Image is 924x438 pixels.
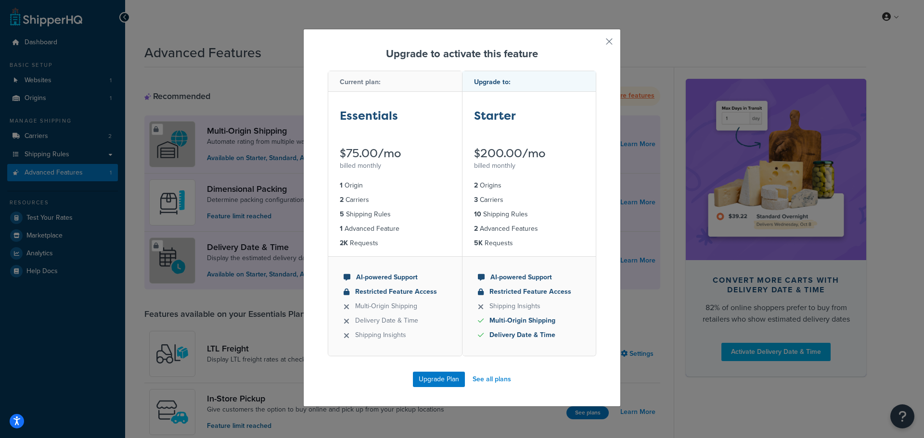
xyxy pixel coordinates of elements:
li: Delivery Date & Time [344,315,447,326]
strong: 2 [474,180,478,190]
strong: 1 [340,224,343,234]
li: Origin [340,180,450,191]
strong: 5K [474,238,483,248]
li: Carriers [340,195,450,205]
li: Multi-Origin Shipping [478,315,581,326]
div: Upgrade to: [462,71,596,92]
li: Restricted Feature Access [344,287,447,297]
div: billed monthly [340,159,450,173]
li: Shipping Rules [474,209,585,220]
div: $200.00/mo [474,148,585,159]
li: AI-powered Support [344,272,447,283]
div: billed monthly [474,159,585,173]
li: Carriers [474,195,585,205]
strong: 3 [474,195,478,205]
a: See all plans [473,373,511,386]
li: Advanced Feature [340,224,450,234]
strong: Starter [474,108,516,124]
strong: 2 [340,195,344,205]
li: Requests [340,238,450,249]
li: Shipping Insights [478,301,581,312]
strong: Upgrade to activate this feature [386,46,538,62]
li: AI-powered Support [478,272,581,283]
button: Upgrade Plan [413,372,465,387]
li: Requests [474,238,585,249]
div: Current plan: [328,71,462,92]
strong: 1 [340,180,343,190]
li: Restricted Feature Access [478,287,581,297]
li: Shipping Rules [340,209,450,220]
li: Multi-Origin Shipping [344,301,447,312]
li: Advanced Features [474,224,585,234]
div: $75.00/mo [340,148,450,159]
li: Shipping Insights [344,330,447,340]
strong: 2K [340,238,348,248]
li: Delivery Date & Time [478,330,581,340]
strong: Essentials [340,108,398,124]
strong: 10 [474,209,481,219]
li: Origins [474,180,585,191]
strong: 5 [340,209,344,219]
strong: 2 [474,224,478,234]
